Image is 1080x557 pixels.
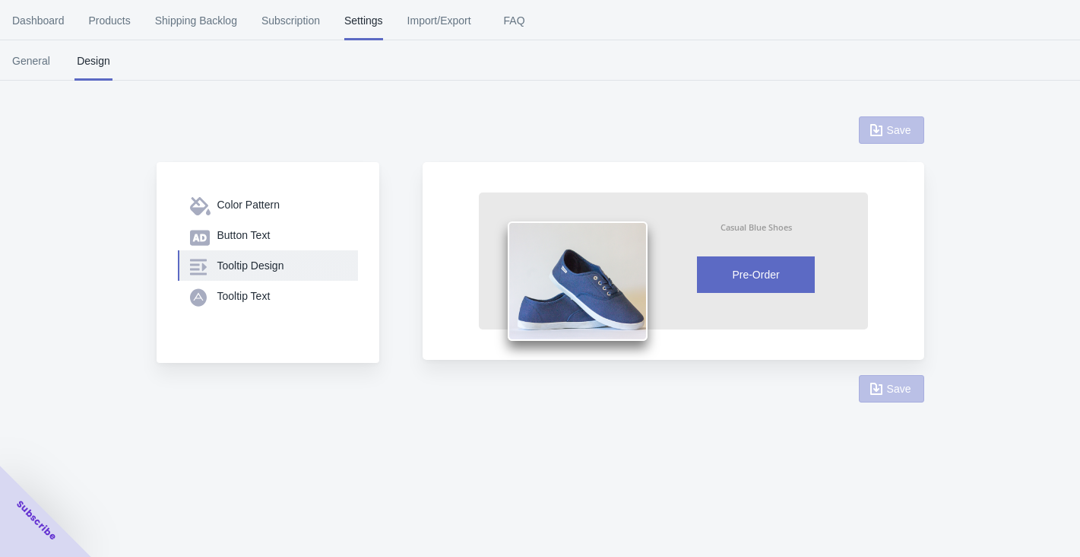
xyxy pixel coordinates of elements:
img: shoes.png [508,221,648,341]
div: Tooltip Design [217,258,346,273]
button: Tooltip Design [178,250,358,281]
button: Pre-Order [697,256,815,293]
button: Tooltip Text [178,281,358,311]
button: Button Text [178,220,358,250]
div: Color Pattern [217,197,346,212]
span: Settings [344,1,383,40]
span: Import/Export [407,1,471,40]
span: Dashboard [12,1,65,40]
button: Color Pattern [178,189,358,220]
span: General [12,41,50,81]
span: Subscribe [14,498,59,543]
span: Shipping Backlog [155,1,237,40]
div: Casual Blue Shoes [721,221,792,233]
span: FAQ [496,1,534,40]
span: Subscription [261,1,320,40]
div: Tooltip Text [217,288,346,304]
span: Products [89,1,131,40]
div: Button Text [217,228,346,243]
span: Design [74,41,112,81]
